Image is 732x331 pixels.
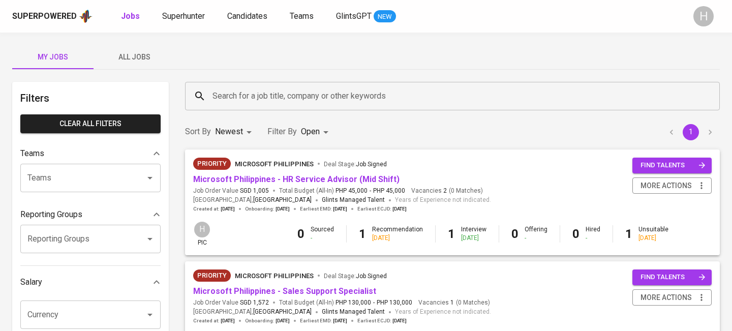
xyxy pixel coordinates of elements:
[18,51,87,64] span: My Jobs
[683,124,699,140] button: page 1
[357,317,407,324] span: Earliest ECJD :
[227,10,269,23] a: Candidates
[221,317,235,324] span: [DATE]
[143,308,157,322] button: Open
[279,298,412,307] span: Total Budget (All-In)
[100,51,169,64] span: All Jobs
[301,123,332,141] div: Open
[335,298,371,307] span: PHP 130,000
[279,187,405,195] span: Total Budget (All-In)
[276,317,290,324] span: [DATE]
[322,196,385,203] span: Glints Managed Talent
[392,205,407,213] span: [DATE]
[193,307,312,317] span: [GEOGRAPHIC_DATA] ,
[418,298,490,307] span: Vacancies ( 0 Matches )
[632,158,712,173] button: find talents
[162,11,205,21] span: Superhunter
[372,234,423,243] div: [DATE]
[638,225,668,243] div: Unsuitable
[143,171,157,185] button: Open
[300,205,347,213] span: Earliest EMD :
[333,317,347,324] span: [DATE]
[359,227,366,241] b: 1
[442,187,447,195] span: 2
[121,10,142,23] a: Jobs
[193,269,231,282] div: New Job received from Demand Team
[448,227,455,241] b: 1
[20,276,42,288] p: Salary
[143,232,157,246] button: Open
[193,317,235,324] span: Created at :
[662,124,720,140] nav: pagination navigation
[193,158,231,170] div: New Job received from Demand Team
[311,225,334,243] div: Sourced
[511,227,518,241] b: 0
[276,205,290,213] span: [DATE]
[20,114,161,133] button: Clear All filters
[240,187,269,195] span: SGD 1,005
[193,286,376,296] a: Microsoft Philippines - Sales Support Specialist
[20,143,161,164] div: Teams
[461,234,486,243] div: [DATE]
[640,160,706,171] span: find talents
[461,225,486,243] div: Interview
[253,195,312,205] span: [GEOGRAPHIC_DATA]
[572,227,579,241] b: 0
[290,10,316,23] a: Teams
[235,160,314,168] span: Microsoft Philippines
[336,10,396,23] a: GlintsGPT NEW
[215,126,243,138] p: Newest
[253,307,312,317] span: [GEOGRAPHIC_DATA]
[395,307,491,317] span: Years of Experience not indicated.
[356,161,387,168] span: Job Signed
[245,317,290,324] span: Onboarding :
[525,225,547,243] div: Offering
[632,177,712,194] button: more actions
[324,161,387,168] span: Deal Stage :
[221,205,235,213] span: [DATE]
[193,159,231,169] span: Priority
[240,298,269,307] span: SGD 1,572
[193,270,231,281] span: Priority
[20,272,161,292] div: Salary
[20,147,44,160] p: Teams
[300,317,347,324] span: Earliest EMD :
[638,234,668,243] div: [DATE]
[162,10,207,23] a: Superhunter
[301,127,320,136] span: Open
[336,11,372,21] span: GlintsGPT
[693,6,714,26] div: H
[373,187,405,195] span: PHP 45,000
[235,272,314,280] span: Microsoft Philippines
[411,187,483,195] span: Vacancies ( 0 Matches )
[640,179,692,192] span: more actions
[12,9,93,24] a: Superpoweredapp logo
[193,195,312,205] span: [GEOGRAPHIC_DATA] ,
[28,117,152,130] span: Clear All filters
[20,90,161,106] h6: Filters
[79,9,93,24] img: app logo
[392,317,407,324] span: [DATE]
[227,11,267,21] span: Candidates
[193,221,211,238] div: H
[333,205,347,213] span: [DATE]
[193,187,269,195] span: Job Order Value
[215,123,255,141] div: Newest
[311,234,334,243] div: -
[185,126,211,138] p: Sort By
[377,298,412,307] span: PHP 130,000
[121,11,140,21] b: Jobs
[20,204,161,225] div: Reporting Groups
[395,195,491,205] span: Years of Experience not indicated.
[586,225,600,243] div: Hired
[449,298,454,307] span: 1
[335,187,368,195] span: PHP 45,000
[374,12,396,22] span: NEW
[632,269,712,285] button: find talents
[632,289,712,306] button: more actions
[245,205,290,213] span: Onboarding :
[193,298,269,307] span: Job Order Value
[370,187,371,195] span: -
[193,205,235,213] span: Created at :
[290,11,314,21] span: Teams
